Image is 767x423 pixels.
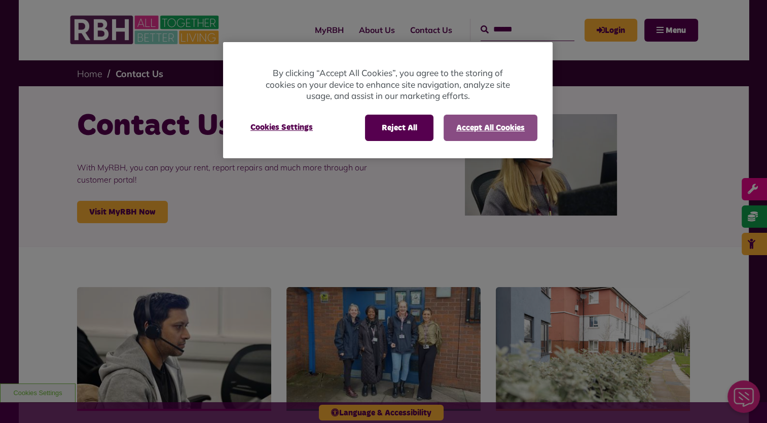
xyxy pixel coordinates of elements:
[365,115,433,141] button: Reject All
[444,115,537,141] button: Accept All Cookies
[238,115,325,140] button: Cookies Settings
[6,3,39,36] div: Close Web Assistant
[264,67,512,102] p: By clicking “Accept All Cookies”, you agree to the storing of cookies on your device to enhance s...
[223,42,553,158] div: Cookie banner
[223,42,553,158] div: Privacy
